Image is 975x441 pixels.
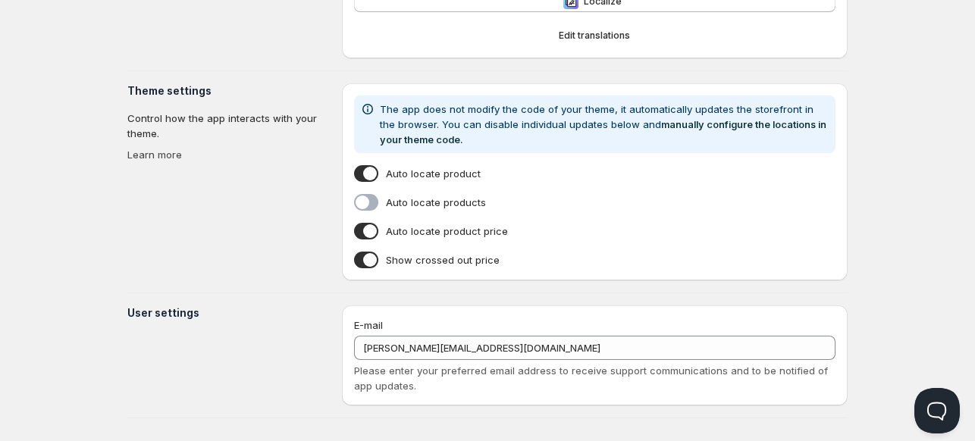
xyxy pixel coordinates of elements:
span: E-mail [354,319,383,331]
a: manually configure the locations in your theme code. [380,118,826,145]
span: Auto locate product price [386,224,508,239]
iframe: Help Scout Beacon - Open [914,388,960,433]
span: Show crossed out price [386,252,500,267]
span: Auto locate products [386,195,486,210]
p: Control how the app interacts with your theme. [127,111,330,141]
span: Auto locate product [386,166,481,181]
p: The app does not modify the code of your theme, it automatically updates the storefront in the br... [380,102,829,147]
h3: Theme settings [127,83,330,99]
a: Learn more [127,149,182,161]
h3: User settings [127,305,330,321]
span: Please enter your preferred email address to receive support communications and to be notified of... [354,364,828,392]
button: Edit translations [354,25,835,46]
span: Edit translations [559,30,630,42]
